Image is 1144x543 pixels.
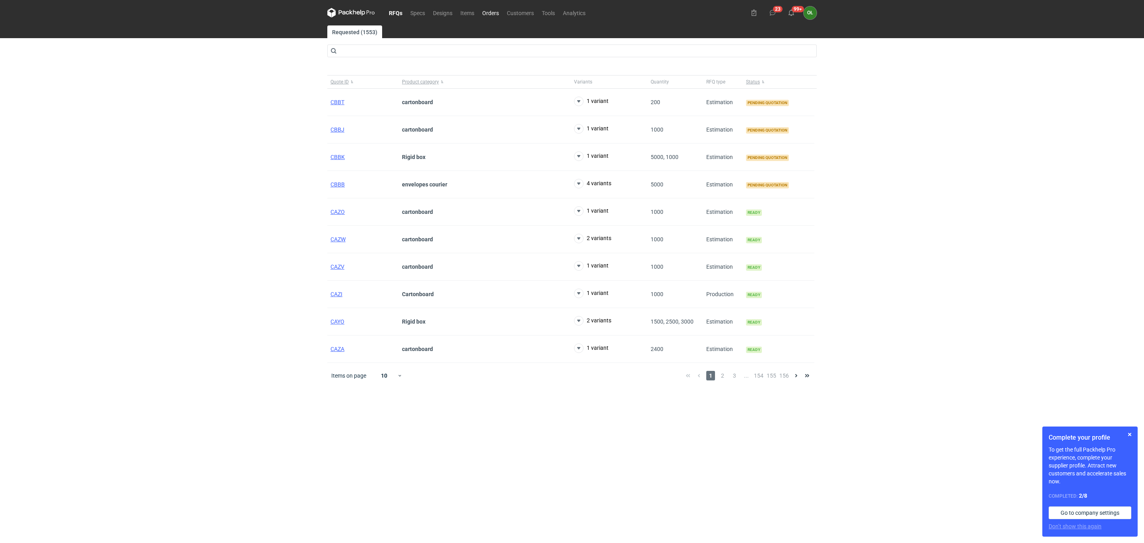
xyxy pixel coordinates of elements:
span: RFQ type [706,79,725,85]
span: 1000 [651,126,663,133]
a: CBBB [330,181,345,188]
span: Product category [402,79,439,85]
strong: Rigid box [402,318,425,325]
a: Tools [538,8,559,17]
span: 2400 [651,346,663,352]
span: 154 [754,371,763,380]
span: 3 [730,371,739,380]
button: 1 variant [574,124,609,134]
span: 200 [651,99,660,105]
button: 1 variant [574,206,609,216]
button: Quote ID [327,76,399,88]
span: 2 [718,371,727,380]
span: Ready [746,347,762,353]
strong: cartonboard [402,264,433,270]
strong: envelopes courier [402,181,447,188]
span: Quantity [651,79,669,85]
a: CAZI [330,291,342,297]
span: Ready [746,237,762,243]
a: CAZV [330,264,344,270]
div: Olga Łopatowicz [804,6,817,19]
span: Ready [746,319,762,326]
strong: cartonboard [402,236,433,242]
span: Ready [746,292,762,298]
span: Pending quotation [746,100,789,106]
span: Ready [746,209,762,216]
button: Skip for now [1125,430,1134,439]
button: 23 [766,6,779,19]
button: 2 variants [574,234,611,243]
span: Pending quotation [746,155,789,161]
a: CBBK [330,154,345,160]
a: CBBT [330,99,344,105]
strong: cartonboard [402,209,433,215]
a: Go to company settings [1049,506,1131,519]
button: 1 variant [574,289,609,298]
a: Designs [429,8,456,17]
span: 1000 [651,291,663,297]
span: 5000 [651,181,663,188]
span: 155 [767,371,776,380]
span: Variants [574,79,592,85]
button: 1 variant [574,343,609,353]
button: Status [743,76,814,88]
span: Ready [746,264,762,271]
span: Quote ID [330,79,349,85]
button: 99+ [785,6,798,19]
span: 1500, 2500, 3000 [651,318,694,325]
strong: cartonboard [402,99,433,105]
a: Customers [503,8,538,17]
div: Estimation [703,171,743,198]
button: 1 variant [574,261,609,271]
a: RFQs [385,8,406,17]
button: 4 variants [574,179,611,188]
span: 5000, 1000 [651,154,678,160]
span: ... [742,371,751,380]
div: Estimation [703,198,743,226]
button: OŁ [804,6,817,19]
a: CAYO [330,318,344,325]
a: CBBJ [330,126,344,133]
span: Pending quotation [746,182,789,188]
button: Don’t show this again [1049,522,1101,530]
button: 2 variants [574,316,611,326]
div: 10 [371,370,397,381]
strong: cartonboard [402,346,433,352]
div: Production [703,281,743,308]
button: 1 variant [574,97,609,106]
span: 1000 [651,209,663,215]
div: Estimation [703,116,743,144]
strong: 2 / 8 [1079,493,1087,499]
p: To get the full Packhelp Pro experience, complete your supplier profile. Attract new customers an... [1049,446,1131,485]
span: 1000 [651,236,663,242]
button: Product category [399,76,571,88]
strong: Cartonboard [402,291,434,297]
span: 156 [779,371,789,380]
div: Estimation [703,144,743,171]
strong: cartonboard [402,126,433,133]
h1: Complete your profile [1049,433,1131,442]
a: CAZA [330,346,344,352]
a: CAZW [330,236,346,242]
div: Completed: [1049,492,1131,500]
a: Analytics [559,8,589,17]
a: Specs [406,8,429,17]
strong: Rigid box [402,154,425,160]
div: Estimation [703,253,743,281]
span: 1000 [651,264,663,270]
div: Estimation [703,226,743,253]
a: Items [456,8,478,17]
span: Status [746,79,760,85]
div: Estimation [703,89,743,116]
span: 1 [706,371,715,380]
a: Requested (1553) [327,25,382,38]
